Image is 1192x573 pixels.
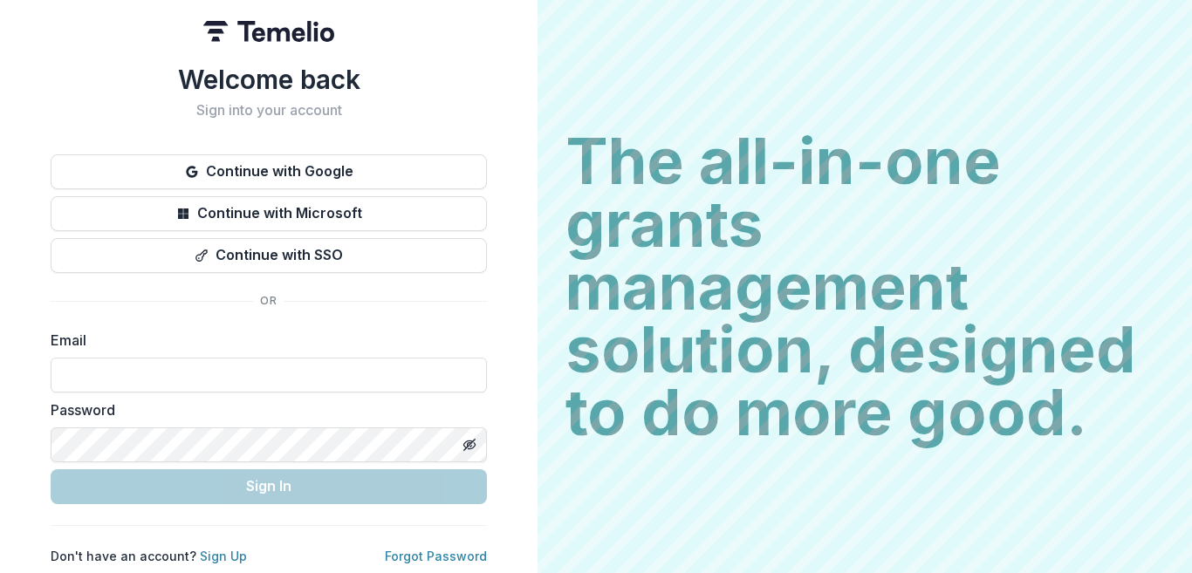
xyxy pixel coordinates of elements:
a: Forgot Password [385,549,487,563]
label: Password [51,399,476,420]
label: Email [51,330,476,351]
p: Don't have an account? [51,547,247,565]
h2: Sign into your account [51,102,487,119]
button: Continue with Microsoft [51,196,487,231]
a: Sign Up [200,549,247,563]
h1: Welcome back [51,64,487,95]
button: Continue with SSO [51,238,487,273]
button: Toggle password visibility [456,431,483,459]
button: Sign In [51,469,487,504]
img: Temelio [203,21,334,42]
button: Continue with Google [51,154,487,189]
